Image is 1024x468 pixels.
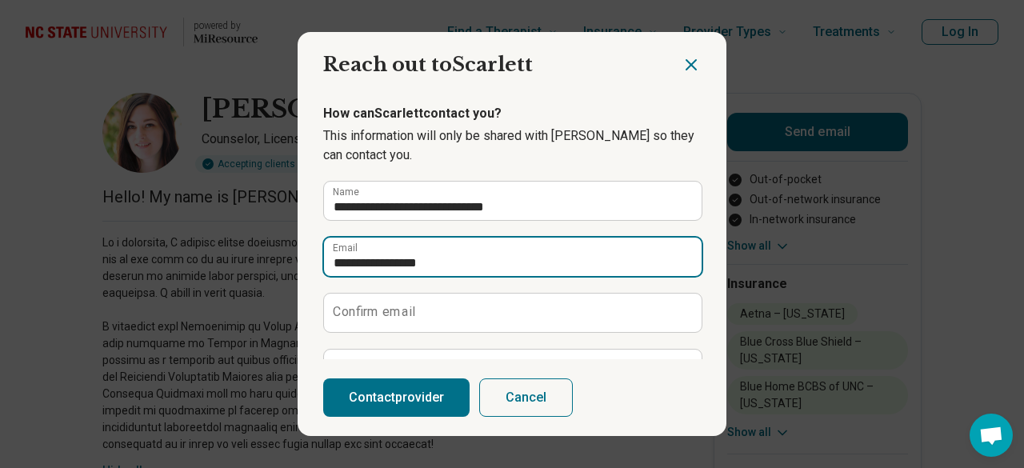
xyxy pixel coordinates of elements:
[479,378,573,417] button: Cancel
[323,104,701,123] p: How can Scarlett contact you?
[682,55,701,74] button: Close dialog
[333,187,359,197] label: Name
[323,378,470,417] button: Contactprovider
[323,126,701,165] p: This information will only be shared with [PERSON_NAME] so they can contact you.
[333,306,415,318] label: Confirm email
[333,243,358,253] label: Email
[323,53,533,76] span: Reach out to Scarlett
